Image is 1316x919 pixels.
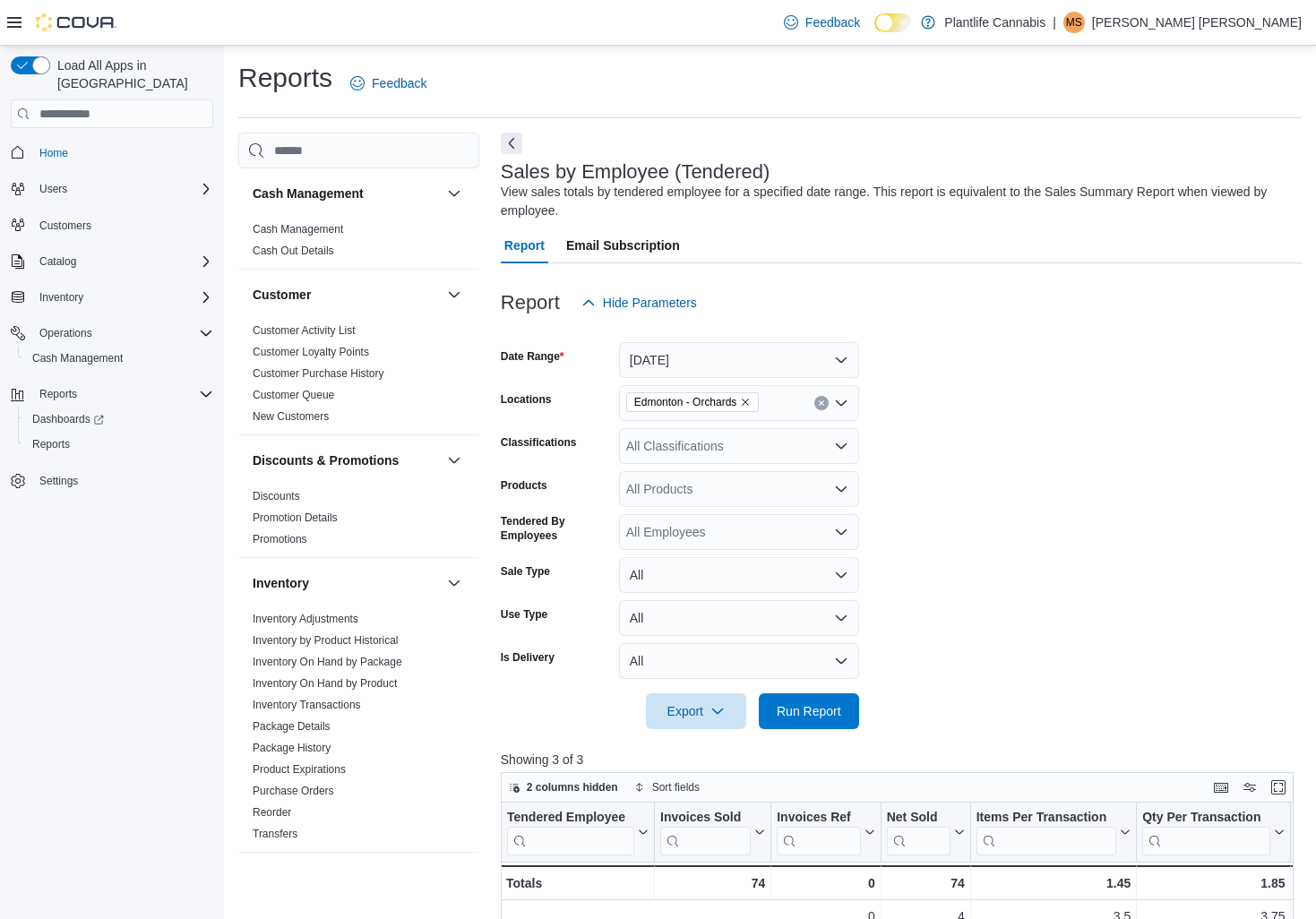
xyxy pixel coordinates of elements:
[1142,872,1285,894] div: 1.85
[507,810,649,855] button: Tendered Employee
[834,439,848,453] button: Open list of options
[32,287,213,308] span: Inventory
[18,432,220,457] button: Reports
[527,780,618,794] span: 2 columns hidden
[874,13,912,32] input: Dark Mode
[253,719,331,734] span: Package Details
[238,219,479,269] div: Cash Management
[253,533,307,545] a: Promotions
[25,348,213,369] span: Cash Management
[507,810,634,827] div: Tendered Employee
[253,720,331,733] a: Package Details
[660,810,751,855] div: Invoices Sold
[253,346,369,358] a: Customer Loyalty Points
[253,806,291,819] a: Reorder
[504,228,545,263] span: Report
[253,324,356,337] a: Customer Activity List
[253,244,334,258] span: Cash Out Details
[501,564,550,579] label: Sale Type
[372,74,426,92] span: Feedback
[777,4,867,40] a: Feedback
[976,872,1131,894] div: 1.45
[238,485,479,557] div: Discounts & Promotions
[253,532,307,546] span: Promotions
[39,182,67,196] span: Users
[253,676,397,691] span: Inventory On Hand by Product
[238,60,332,96] h1: Reports
[507,810,634,855] div: Tendered Employee
[39,474,78,488] span: Settings
[501,133,522,154] button: Next
[253,655,402,669] span: Inventory On Hand by Package
[18,346,220,371] button: Cash Management
[253,185,440,202] button: Cash Management
[834,525,848,539] button: Open list of options
[32,141,213,163] span: Home
[501,478,547,493] label: Products
[501,751,1302,769] p: Showing 3 of 3
[253,489,300,503] span: Discounts
[619,600,859,636] button: All
[253,389,334,401] a: Customer Queue
[652,780,700,794] span: Sort fields
[238,320,479,434] div: Customer
[253,742,331,754] a: Package History
[886,810,950,855] div: Net Sold
[253,410,329,423] a: New Customers
[253,698,361,712] span: Inventory Transactions
[32,178,213,200] span: Users
[443,284,465,305] button: Customer
[253,490,300,502] a: Discounts
[253,805,291,820] span: Reorder
[619,342,859,378] button: [DATE]
[25,408,111,430] a: Dashboards
[1142,810,1285,855] button: Qty Per Transaction
[253,223,343,236] a: Cash Management
[1142,810,1270,855] div: Qty Per Transaction
[253,784,334,798] span: Purchase Orders
[253,323,356,338] span: Customer Activity List
[32,351,123,365] span: Cash Management
[343,65,434,101] a: Feedback
[253,366,384,381] span: Customer Purchase History
[834,482,848,496] button: Open list of options
[39,387,77,401] span: Reports
[1210,777,1232,798] button: Keyboard shortcuts
[253,656,402,668] a: Inventory On Hand by Package
[443,183,465,204] button: Cash Management
[777,872,874,894] div: 0
[619,643,859,679] button: All
[501,514,612,543] label: Tendered By Employees
[253,741,331,755] span: Package History
[39,254,76,269] span: Catalog
[4,285,220,310] button: Inventory
[805,13,860,31] span: Feedback
[32,178,74,200] button: Users
[976,810,1131,855] button: Items Per Transaction
[501,292,560,313] h3: Report
[253,634,399,647] a: Inventory by Product Historical
[646,693,746,729] button: Export
[253,409,329,424] span: New Customers
[32,287,90,308] button: Inventory
[32,322,99,344] button: Operations
[777,702,841,720] span: Run Report
[501,349,564,364] label: Date Range
[1239,777,1260,798] button: Display options
[25,348,130,369] a: Cash Management
[4,468,220,494] button: Settings
[502,777,625,798] button: 2 columns hidden
[1268,777,1289,798] button: Enter fullscreen
[619,557,859,593] button: All
[1053,12,1056,33] p: |
[566,228,680,263] span: Email Subscription
[253,574,309,592] h3: Inventory
[253,827,297,841] span: Transfers
[1063,12,1085,33] div: Melissa Sue Smith
[253,286,311,304] h3: Customer
[660,810,765,855] button: Invoices Sold
[253,785,334,797] a: Purchase Orders
[501,650,555,665] label: Is Delivery
[777,810,860,855] div: Invoices Ref
[253,828,297,840] a: Transfers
